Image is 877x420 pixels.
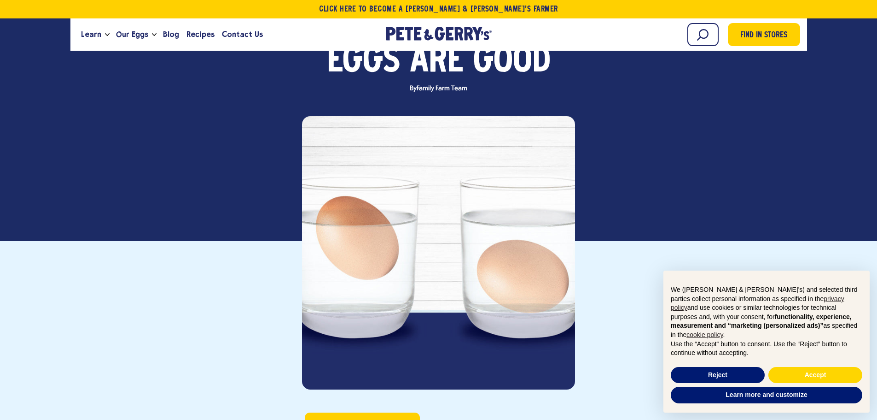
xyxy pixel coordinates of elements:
a: Learn [77,22,105,47]
span: Eggs [327,48,400,77]
span: By [405,85,471,92]
span: Recipes [186,29,215,40]
a: Contact Us [218,22,267,47]
span: Contact Us [222,29,263,40]
a: cookie policy [686,331,723,338]
button: Open the dropdown menu for Learn [105,33,110,36]
button: Open the dropdown menu for Our Eggs [152,33,157,36]
a: Our Eggs [112,22,152,47]
p: Use the “Accept” button to consent. Use the “Reject” button to continue without accepting. [671,340,862,358]
a: Find in Stores [728,23,800,46]
button: Reject [671,367,765,384]
input: Search [687,23,719,46]
button: Learn more and customize [671,387,862,403]
p: We ([PERSON_NAME] & [PERSON_NAME]'s) and selected third parties collect personal information as s... [671,285,862,340]
a: Blog [159,22,183,47]
a: Recipes [183,22,218,47]
span: Family Farm Team [417,85,467,92]
span: Our Eggs [116,29,148,40]
span: Find in Stores [740,30,787,42]
span: Blog [163,29,179,40]
button: Accept [768,367,862,384]
span: Good [473,48,551,77]
span: Learn [81,29,101,40]
span: are [410,48,463,77]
